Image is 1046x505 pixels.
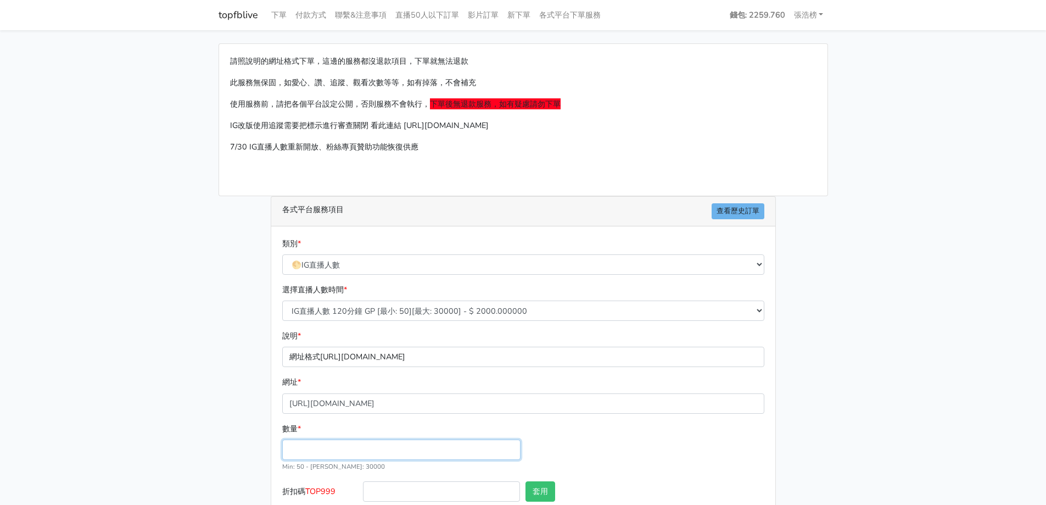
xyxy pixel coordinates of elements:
[463,4,503,26] a: 影片訂單
[503,4,535,26] a: 新下單
[282,330,301,342] label: 說明
[305,486,335,497] span: TOP999
[230,141,816,153] p: 7/30 IG直播人數重新開放、粉絲專頁贊助功能恢復供應
[282,376,301,389] label: 網址
[230,119,816,132] p: IG改版使用追蹤需要把標示進行審查關閉 看此連結 [URL][DOMAIN_NAME]
[790,4,828,26] a: 張浩榜
[291,4,331,26] a: 付款方式
[271,197,775,226] div: 各式平台服務項目
[230,98,816,110] p: 使用服務前，請把各個平台設定公開，否則服務不會執行，
[267,4,291,26] a: 下單
[282,237,301,250] label: 類別
[230,55,816,68] p: 請照說明的網址格式下單，這邊的服務都沒退款項目，下單就無法退款
[282,347,764,367] p: 網址格式[URL][DOMAIN_NAME]
[282,462,385,471] small: Min: 50 - [PERSON_NAME]: 30000
[219,4,258,26] a: topfblive
[725,4,790,26] a: 錢包: 2259.760
[282,393,764,414] input: 這邊填入網址
[282,423,301,435] label: 數量
[282,284,347,296] label: 選擇直播人數時間
[331,4,391,26] a: 聯繫&注意事項
[391,4,463,26] a: 直播50人以下訂單
[230,76,816,89] p: 此服務無保固，如愛心、讚、追蹤、觀看次數等等，如有掉落，不會補充
[430,98,561,109] span: 下單後無退款服務，如有疑慮請勿下單
[730,9,785,20] strong: 錢包: 2259.760
[712,203,764,219] a: 查看歷史訂單
[535,4,605,26] a: 各式平台下單服務
[525,481,555,502] button: 套用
